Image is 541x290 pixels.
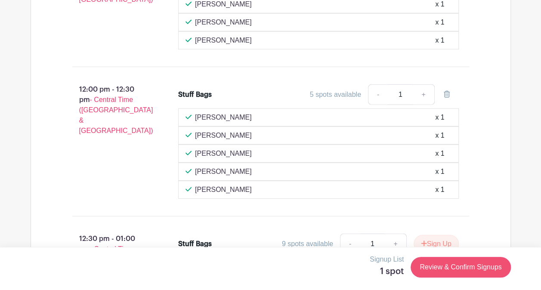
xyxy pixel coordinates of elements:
div: 5 spots available [310,89,361,100]
div: Stuff Bags [178,239,212,249]
a: + [413,84,434,105]
button: Sign Up [414,235,459,253]
a: - [368,84,388,105]
p: 12:30 pm - 01:00 pm [59,230,165,289]
div: Stuff Bags [178,89,212,100]
p: [PERSON_NAME] [195,112,252,123]
h5: 1 spot [370,266,404,277]
p: Signup List [370,254,404,265]
div: x 1 [435,130,444,141]
p: [PERSON_NAME] [195,185,252,195]
p: [PERSON_NAME] [195,17,252,28]
a: - [340,234,360,254]
div: x 1 [435,35,444,46]
div: 9 spots available [282,239,333,249]
p: [PERSON_NAME] [195,35,252,46]
a: + [385,234,406,254]
div: x 1 [435,185,444,195]
span: - Central Time ([GEOGRAPHIC_DATA] & [GEOGRAPHIC_DATA]) [79,245,153,284]
p: [PERSON_NAME] [195,167,252,177]
p: [PERSON_NAME] [195,148,252,159]
div: x 1 [435,17,444,28]
div: x 1 [435,112,444,123]
p: 12:00 pm - 12:30 pm [59,81,165,139]
a: Review & Confirm Signups [411,257,510,278]
p: [PERSON_NAME] [195,130,252,141]
span: - Central Time ([GEOGRAPHIC_DATA] & [GEOGRAPHIC_DATA]) [79,96,153,134]
div: x 1 [435,148,444,159]
div: x 1 [435,167,444,177]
